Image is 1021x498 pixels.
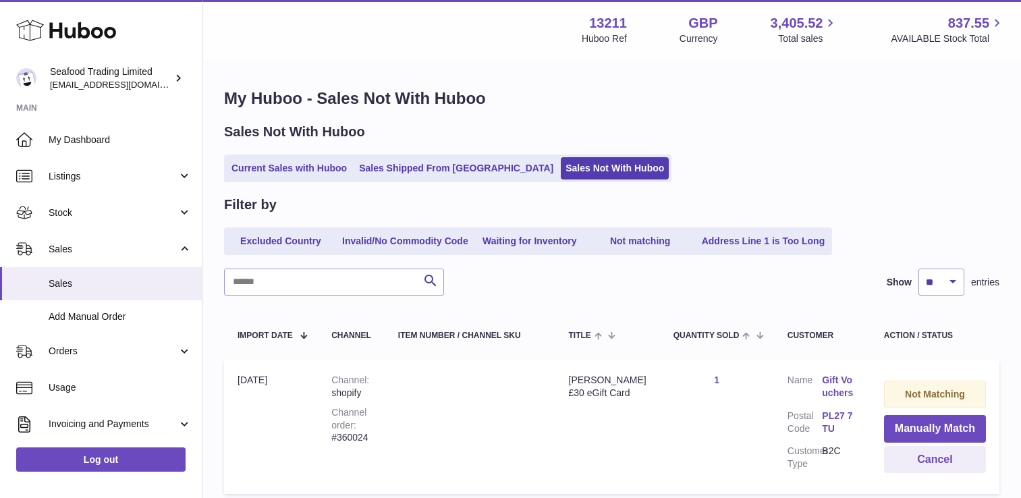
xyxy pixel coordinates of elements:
[582,32,627,45] div: Huboo Ref
[788,445,823,470] dt: Customer Type
[971,276,999,289] span: entries
[891,32,1005,45] span: AVAILABLE Stock Total
[771,14,839,45] a: 3,405.52 Total sales
[771,14,823,32] span: 3,405.52
[822,445,857,470] dd: B2C
[905,389,965,399] strong: Not Matching
[680,32,718,45] div: Currency
[788,331,857,340] div: Customer
[788,374,823,403] dt: Name
[224,123,365,141] h2: Sales Not With Huboo
[589,14,627,32] strong: 13211
[948,14,989,32] span: 837.55
[49,310,192,323] span: Add Manual Order
[673,331,740,340] span: Quantity Sold
[569,331,591,340] span: Title
[50,79,198,90] span: [EMAIL_ADDRESS][DOMAIN_NAME]
[331,407,366,431] strong: Channel order
[891,14,1005,45] a: 837.55 AVAILABLE Stock Total
[822,410,857,435] a: PL27 7TU
[331,375,369,385] strong: Channel
[778,32,838,45] span: Total sales
[49,170,177,183] span: Listings
[49,381,192,394] span: Usage
[50,65,171,91] div: Seafood Trading Limited
[561,157,669,179] a: Sales Not With Huboo
[887,276,912,289] label: Show
[354,157,558,179] a: Sales Shipped From [GEOGRAPHIC_DATA]
[49,418,177,431] span: Invoicing and Payments
[331,331,371,340] div: Channel
[224,360,318,494] td: [DATE]
[224,196,277,214] h2: Filter by
[49,134,192,146] span: My Dashboard
[16,447,186,472] a: Log out
[714,375,719,385] a: 1
[788,410,823,439] dt: Postal Code
[227,230,335,252] a: Excluded Country
[238,331,293,340] span: Import date
[697,230,830,252] a: Address Line 1 is Too Long
[49,206,177,219] span: Stock
[476,230,584,252] a: Waiting for Inventory
[16,68,36,88] img: online@rickstein.com
[49,345,177,358] span: Orders
[569,374,646,399] div: [PERSON_NAME] £30 eGift Card
[884,415,986,443] button: Manually Match
[586,230,694,252] a: Not matching
[884,446,986,474] button: Cancel
[49,243,177,256] span: Sales
[227,157,352,179] a: Current Sales with Huboo
[337,230,473,252] a: Invalid/No Commodity Code
[49,277,192,290] span: Sales
[822,374,857,399] a: Gift Vouchers
[224,88,999,109] h1: My Huboo - Sales Not With Huboo
[331,374,371,399] div: shopify
[688,14,717,32] strong: GBP
[331,406,371,445] div: #360024
[398,331,542,340] div: Item Number / Channel SKU
[884,331,986,340] div: Action / Status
